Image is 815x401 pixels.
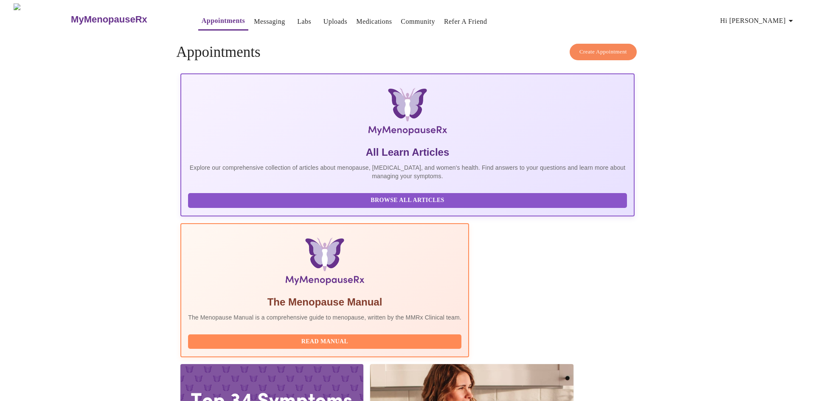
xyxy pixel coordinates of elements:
img: MyMenopauseRx Logo [256,88,559,139]
img: MyMenopauseRx Logo [14,3,70,35]
span: Read Manual [197,337,453,347]
button: Refer a Friend [441,13,491,30]
h5: All Learn Articles [188,146,627,159]
span: Create Appointment [579,47,627,57]
h4: Appointments [176,44,639,61]
a: Browse All Articles [188,196,629,203]
button: Labs [291,13,318,30]
a: Messaging [254,16,285,28]
button: Browse All Articles [188,193,627,208]
a: MyMenopauseRx [70,5,181,34]
a: Community [401,16,435,28]
button: Appointments [198,12,248,31]
button: Hi [PERSON_NAME] [717,12,799,29]
a: Refer a Friend [444,16,487,28]
a: Uploads [323,16,348,28]
button: Read Manual [188,334,461,349]
h3: MyMenopauseRx [71,14,147,25]
a: Appointments [202,15,245,27]
a: Labs [297,16,311,28]
span: Hi [PERSON_NAME] [720,15,796,27]
button: Create Appointment [570,44,637,60]
p: The Menopause Manual is a comprehensive guide to menopause, written by the MMRx Clinical team. [188,313,461,322]
button: Community [397,13,438,30]
p: Explore our comprehensive collection of articles about menopause, [MEDICAL_DATA], and women's hea... [188,163,627,180]
a: Read Manual [188,337,464,345]
h5: The Menopause Manual [188,295,461,309]
button: Messaging [250,13,288,30]
button: Uploads [320,13,351,30]
a: Medications [356,16,392,28]
span: Browse All Articles [197,195,618,206]
button: Medications [353,13,395,30]
img: Menopause Manual [231,238,418,289]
